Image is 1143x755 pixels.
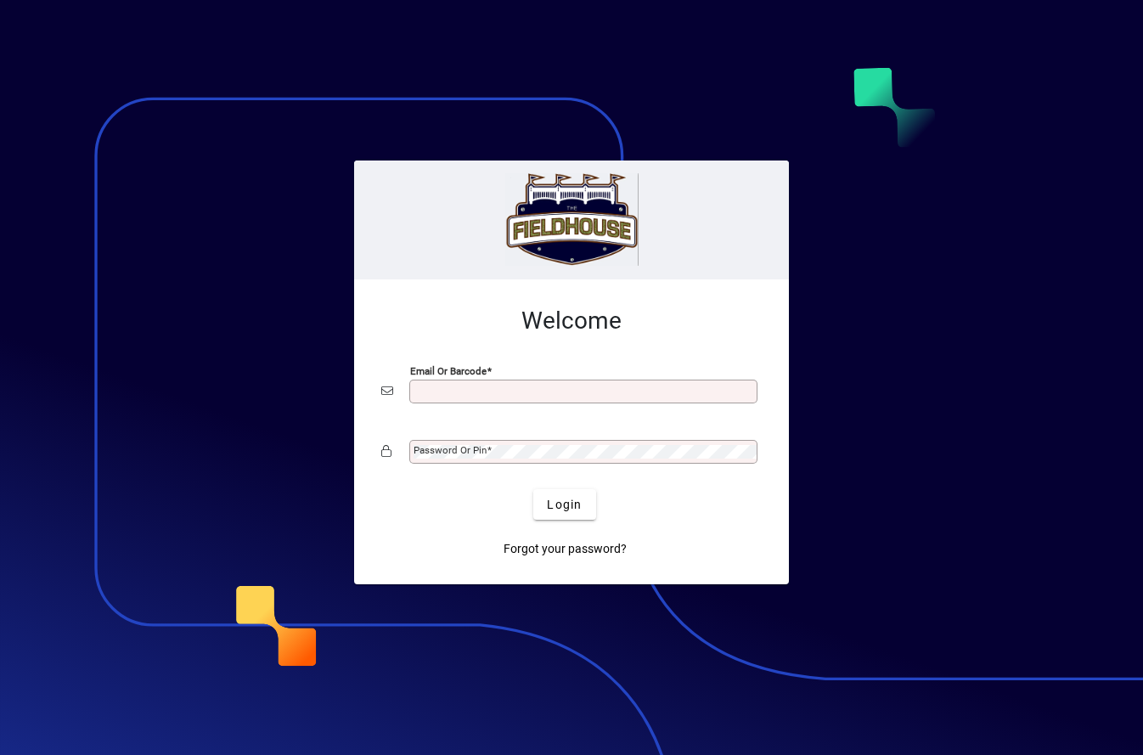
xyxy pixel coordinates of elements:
h2: Welcome [381,307,762,335]
span: Forgot your password? [504,540,627,558]
span: Login [547,496,582,514]
button: Login [533,489,595,520]
a: Forgot your password? [497,533,633,564]
mat-label: Email or Barcode [410,365,487,377]
mat-label: Password or Pin [414,444,487,456]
